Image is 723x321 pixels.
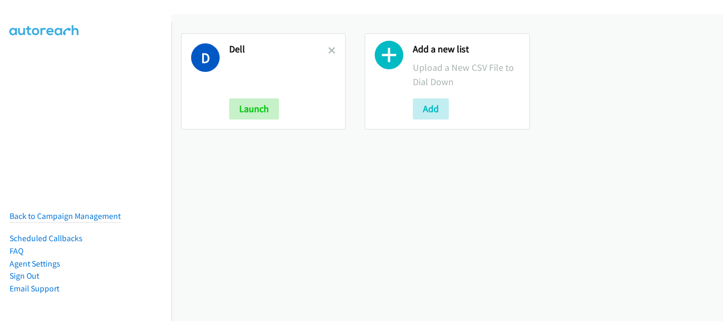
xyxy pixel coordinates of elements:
a: Back to Campaign Management [10,211,121,221]
a: Email Support [10,283,59,294]
h2: Dell [229,43,328,56]
button: Launch [229,98,279,120]
a: FAQ [10,246,23,256]
a: Sign Out [10,271,39,281]
a: Agent Settings [10,259,60,269]
a: Scheduled Callbacks [10,233,83,243]
h2: Add a new list [413,43,519,56]
button: Add [413,98,449,120]
p: Upload a New CSV File to Dial Down [413,60,519,89]
h1: D [191,43,220,72]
